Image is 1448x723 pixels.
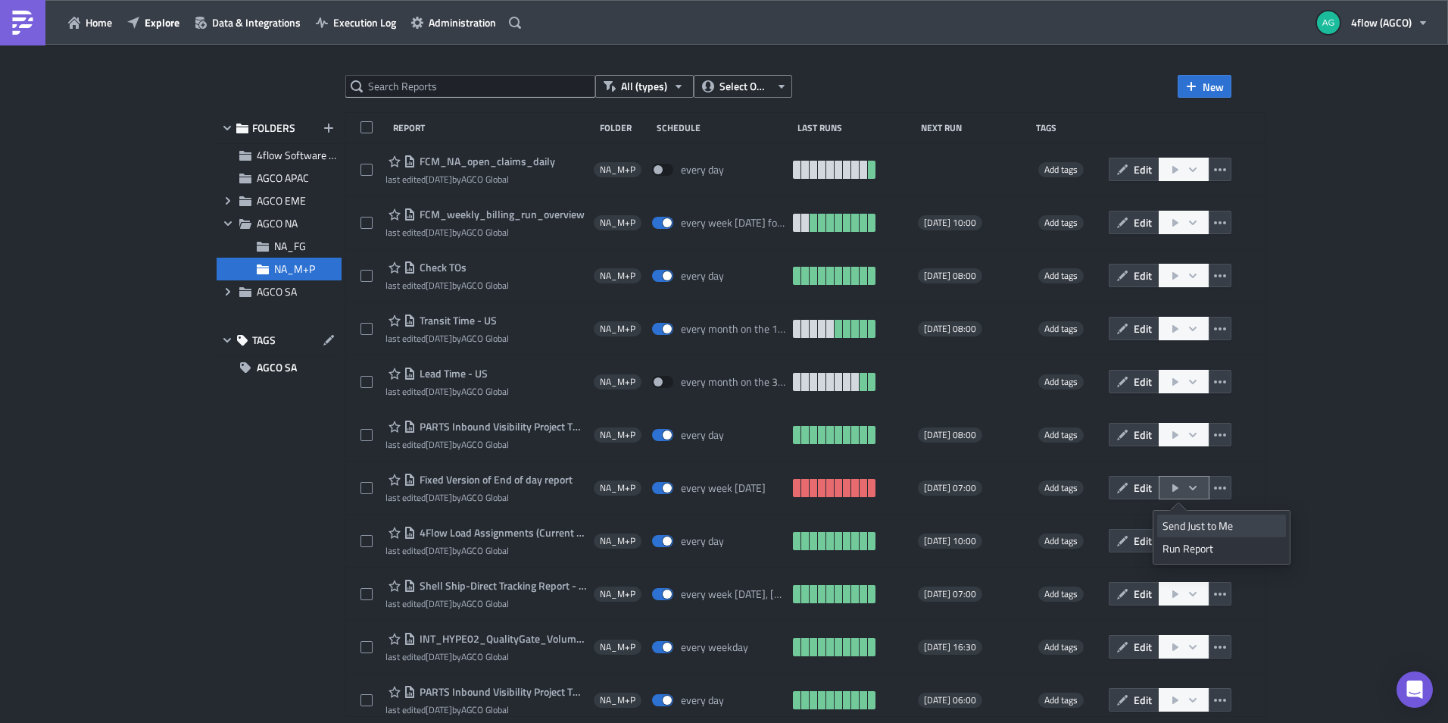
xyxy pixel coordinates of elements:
time: 2025-05-28T19:15:32Z [426,649,452,664]
div: Schedule [657,122,789,133]
span: Edit [1134,268,1152,283]
button: Execution Log [308,11,404,34]
time: 2025-05-28T19:13:50Z [426,596,452,611]
img: PushMetrics [11,11,35,35]
span: Edit [1134,161,1152,177]
span: Edit [1134,533,1152,549]
span: [DATE] 08:00 [924,270,976,282]
span: Edit [1134,214,1152,230]
span: New [1203,79,1224,95]
time: 2025-09-11T17:21:11Z [426,172,452,186]
div: every day [681,269,724,283]
button: AGCO SA [217,356,342,379]
div: last edited by AGCO Global [385,280,509,291]
div: every week on Monday for 10 times [681,216,786,230]
span: NA_M+P [600,588,635,600]
span: NA_M+P [600,535,635,547]
span: Add tags [1038,374,1084,390]
button: Edit [1109,582,1159,606]
span: FCM_weekly_billing_run_overview [416,208,585,221]
a: Administration [404,11,504,34]
div: Report [393,122,592,133]
time: 2025-07-10T11:36:59Z [426,703,452,717]
div: last edited by AGCO Global [385,704,586,715]
button: Edit [1109,158,1159,181]
span: [DATE] 08:00 [924,323,976,335]
span: NA_M+P [600,376,635,388]
span: Edit [1134,427,1152,443]
button: Edit [1109,370,1159,393]
div: Folder [600,122,650,133]
span: Add tags [1038,427,1084,443]
button: Explore [120,11,187,34]
span: Edit [1134,586,1152,602]
span: Add tags [1044,480,1078,495]
button: Select Owner [694,75,792,98]
time: 2025-08-08T18:32:16Z [426,331,452,346]
button: New [1178,75,1231,98]
span: Add tags [1044,268,1078,283]
div: last edited by AGCO Global [385,227,585,238]
span: Add tags [1038,693,1084,708]
span: Data & Integrations [212,14,301,30]
div: every week on Wednesday [681,481,766,495]
button: Edit [1109,688,1159,712]
span: 4Flow Load Assignments (Current Day Pickup) [416,526,586,540]
div: Next Run [921,122,1028,133]
div: every day [681,534,724,548]
span: Fixed Version of End of day report [416,473,573,487]
div: every month on the 31st [681,375,786,389]
span: Add tags [1038,162,1084,177]
button: Edit [1109,211,1159,234]
div: last edited by AGCO Global [385,492,573,503]
span: Add tags [1044,534,1078,548]
input: Search Reports [345,75,595,98]
time: 2025-09-09T13:47:55Z [426,225,452,239]
span: Edit [1134,374,1152,390]
div: last edited by AGCO Global [385,386,509,397]
div: last edited by AGCO Global [385,333,509,344]
span: Home [86,14,112,30]
span: 4flow (AGCO) [1351,14,1412,30]
span: Add tags [1038,534,1084,549]
span: Explore [145,14,179,30]
span: AGCO EME [257,192,306,208]
span: PARTS Inbound Visibility Project TMS Data [416,685,586,699]
span: Add tags [1044,162,1078,177]
img: Avatar [1315,10,1341,36]
span: Add tags [1044,587,1078,601]
span: Execution Log [333,14,396,30]
span: Add tags [1044,321,1078,336]
span: NA_M+P [274,261,315,277]
span: [DATE] 06:00 [924,694,976,706]
button: Home [61,11,120,34]
span: PARTS Inbound Visibility Project TMS Data - sheet2 [416,420,586,433]
span: Add tags [1044,374,1078,389]
span: [DATE] 16:30 [924,641,976,653]
time: 2025-05-30T19:18:06Z [426,543,452,558]
button: Edit [1109,423,1159,446]
span: Transit Time - US [416,314,497,327]
div: Tags [1036,122,1103,133]
button: 4flow (AGCO) [1308,6,1437,39]
button: Edit [1109,317,1159,340]
span: NA_M+P [600,482,635,494]
span: Lead Time - US [416,367,488,380]
span: Add tags [1038,215,1084,230]
span: Edit [1134,480,1152,496]
span: NA_M+P [600,217,635,229]
div: last edited by AGCO Global [385,545,586,556]
span: Edit [1134,321,1152,336]
time: 2025-08-27T18:59:12Z [426,278,452,293]
div: Last Runs [797,122,913,133]
span: FOLDERS [252,121,295,135]
span: AGCO SA [257,356,297,379]
span: Add tags [1038,480,1084,496]
span: [DATE] 08:00 [924,429,976,441]
span: Edit [1134,692,1152,708]
span: NA_M+P [600,270,635,282]
span: Edit [1134,639,1152,655]
span: NA_FG [274,238,306,254]
div: last edited by AGCO Global [385,439,586,450]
